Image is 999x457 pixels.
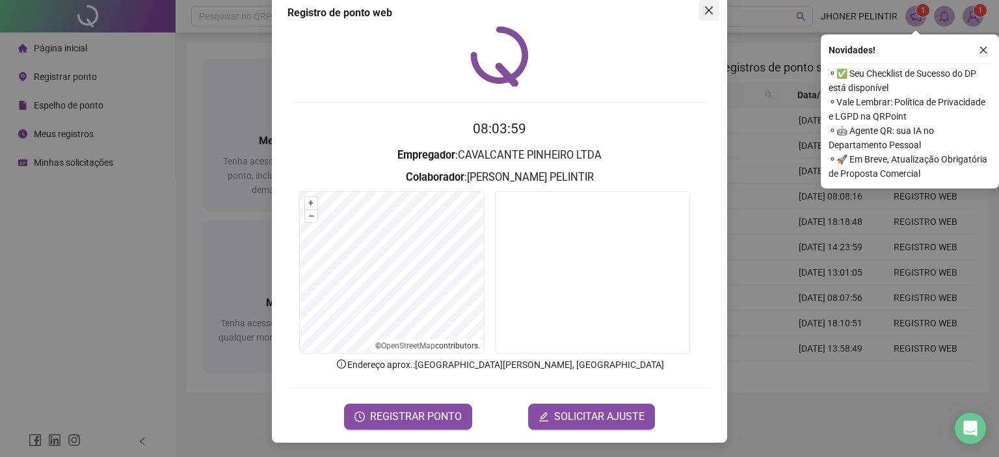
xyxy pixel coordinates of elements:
[704,5,714,16] span: close
[287,358,712,372] p: Endereço aprox. : [GEOGRAPHIC_DATA][PERSON_NAME], [GEOGRAPHIC_DATA]
[829,152,991,181] span: ⚬ 🚀 Em Breve, Atualização Obrigatória de Proposta Comercial
[470,26,529,86] img: QRPoint
[287,169,712,186] h3: : [PERSON_NAME] PELINTIR
[979,46,988,55] span: close
[375,341,480,350] li: © contributors.
[287,147,712,164] h3: : CAVALCANTE PINHEIRO LTDA
[406,171,464,183] strong: Colaborador
[370,409,462,424] span: REGISTRAR PONTO
[829,95,991,124] span: ⚬ Vale Lembrar: Política de Privacidade e LGPD na QRPoint
[539,411,549,422] span: edit
[336,358,347,370] span: info-circle
[397,149,455,161] strong: Empregador
[305,210,317,222] button: –
[305,197,317,209] button: +
[829,66,991,95] span: ⚬ ✅ Seu Checklist de Sucesso do DP está disponível
[829,124,991,152] span: ⚬ 🤖 Agente QR: sua IA no Departamento Pessoal
[554,409,645,424] span: SOLICITAR AJUSTE
[955,413,986,444] div: Open Intercom Messenger
[344,404,472,430] button: REGISTRAR PONTO
[473,121,526,137] time: 08:03:59
[381,341,435,350] a: OpenStreetMap
[829,43,875,57] span: Novidades !
[287,5,712,21] div: Registro de ponto web
[354,411,365,422] span: clock-circle
[528,404,655,430] button: editSOLICITAR AJUSTE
